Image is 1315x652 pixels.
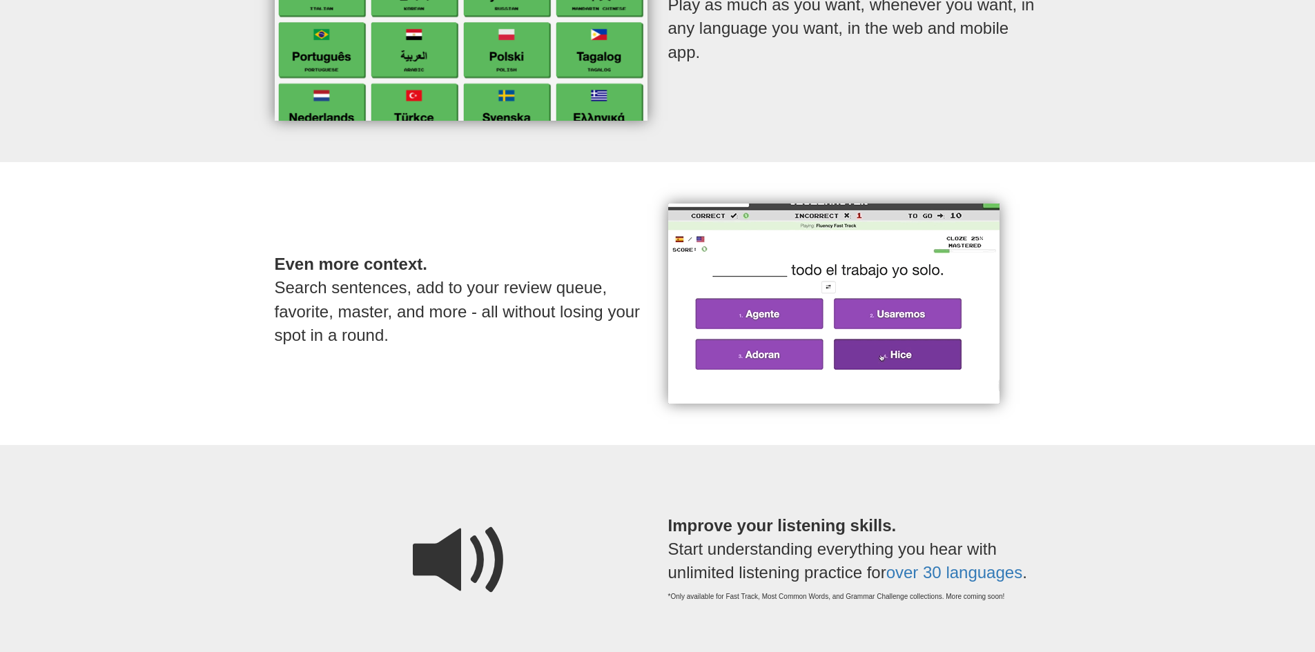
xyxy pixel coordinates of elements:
a: over 30 languages [886,563,1022,582]
img: even-more-context-480px.gif [668,204,1000,404]
p: Search sentences, add to your review queue, favorite, master, and more - all without losing your ... [275,225,647,375]
strong: Improve your listening skills. [668,516,897,535]
p: Start understanding everything you hear with unlimited listening practice for . [668,486,1041,629]
strong: Even more context. [275,255,427,273]
small: *Only available for Fast Track, Most Common Words, and Grammar Challenge collections. More coming... [668,592,1041,602]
